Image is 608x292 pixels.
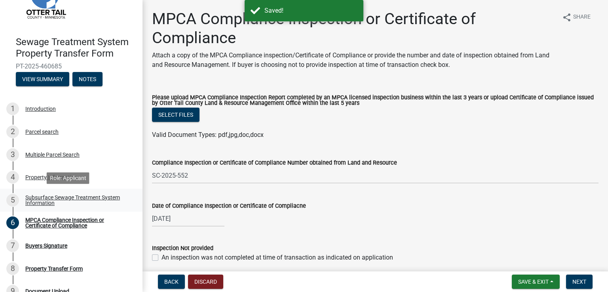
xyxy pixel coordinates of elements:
[16,72,69,86] button: View Summary
[158,275,185,289] button: Back
[152,108,199,122] button: Select files
[161,253,393,262] label: An inspection was not completed at time of transaction as indicated on application
[152,160,397,166] label: Compliance Inspection or Certificate of Compliance Number obtained from Land and Resource
[6,216,19,229] div: 6
[25,106,56,112] div: Introduction
[566,275,593,289] button: Next
[25,129,59,135] div: Parcel search
[6,171,19,184] div: 4
[16,63,127,70] span: PT-2025-460685
[556,9,597,25] button: shareShare
[6,262,19,275] div: 8
[152,131,264,138] span: Valid Document Types: pdf,jpg,doc,docx
[152,51,556,70] p: Attach a copy of the MPCA Compliance inspection/Certificate of Compliance or provide the number a...
[25,152,80,157] div: Multiple Parcel Search
[25,266,83,271] div: Property Transfer Form
[25,195,130,206] div: Subsurface Sewage Treatment System Information
[188,275,223,289] button: Discard
[16,36,136,59] h4: Sewage Treatment System Property Transfer Form
[25,217,130,228] div: MPCA Compliance Inspection or Certificate of Compliance
[152,210,224,227] input: mm/dd/yyyy
[572,279,586,285] span: Next
[264,6,357,15] div: Saved!
[152,203,306,209] label: Date of Compliance Inspection or Certificate of Compliacne
[25,243,67,248] div: Buyers Signature
[47,172,89,184] div: Role: Applicant
[25,174,77,180] div: Property Information
[562,13,572,22] i: share
[6,194,19,207] div: 5
[6,239,19,252] div: 7
[16,76,69,83] wm-modal-confirm: Summary
[6,125,19,138] div: 2
[6,102,19,115] div: 1
[152,9,556,47] h1: MPCA Compliance Inspection or Certificate of Compliance
[152,95,598,106] label: Please upload MPCA Compliance Inspection Report completed by an MPCA licensed inspection business...
[573,13,591,22] span: Share
[164,279,179,285] span: Back
[512,275,560,289] button: Save & Exit
[518,279,549,285] span: Save & Exit
[6,148,19,161] div: 3
[152,246,213,251] label: Inspection Not provided
[72,76,103,83] wm-modal-confirm: Notes
[72,72,103,86] button: Notes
